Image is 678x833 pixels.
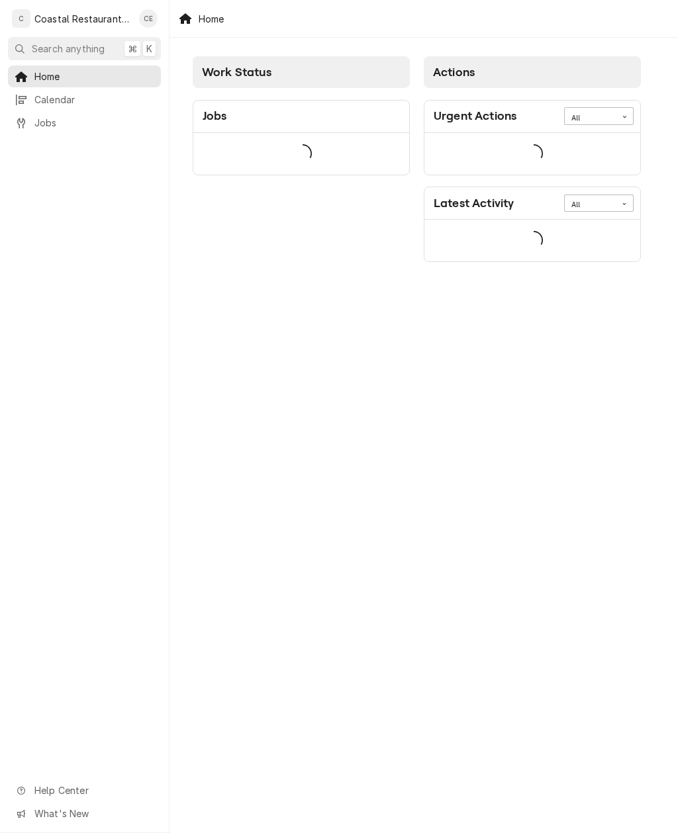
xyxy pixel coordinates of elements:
[433,66,475,79] span: Actions
[424,101,640,133] div: Card Header
[193,101,409,133] div: Card Header
[424,133,640,175] div: Card Data
[146,42,152,56] span: K
[34,12,132,26] div: Coastal Restaurant Repair
[139,9,158,28] div: Carlos Espin's Avatar
[34,116,154,130] span: Jobs
[564,107,634,124] div: Card Data Filter Control
[193,56,410,88] div: Card Column Header
[424,187,640,220] div: Card Header
[34,807,153,820] span: What's New
[193,100,410,175] div: Card: Jobs
[34,93,154,107] span: Calendar
[202,66,271,79] span: Work Status
[8,779,161,801] a: Go to Help Center
[524,140,543,167] span: Loading...
[417,50,648,269] div: Card Column: Actions
[8,66,161,87] a: Home
[12,9,30,28] div: C
[424,56,641,88] div: Card Column Header
[186,50,417,269] div: Card Column: Work Status
[293,140,312,167] span: Loading...
[424,187,641,262] div: Card: Latest Activity
[34,69,154,83] span: Home
[128,42,137,56] span: ⌘
[424,220,640,261] div: Card Data
[424,100,641,175] div: Card: Urgent Actions
[434,195,514,212] div: Card Title
[193,133,409,175] div: Card Data
[169,38,678,285] div: Dashboard
[34,783,153,797] span: Help Center
[571,200,610,210] div: All
[8,89,161,110] a: Calendar
[193,88,410,227] div: Card Column Content
[571,113,610,124] div: All
[524,227,543,255] span: Loading...
[139,9,158,28] div: CE
[203,107,227,125] div: Card Title
[32,42,105,56] span: Search anything
[8,803,161,824] a: Go to What's New
[8,112,161,134] a: Jobs
[434,107,516,125] div: Card Title
[424,88,641,262] div: Card Column Content
[564,195,634,212] div: Card Data Filter Control
[8,37,161,60] button: Search anything⌘K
